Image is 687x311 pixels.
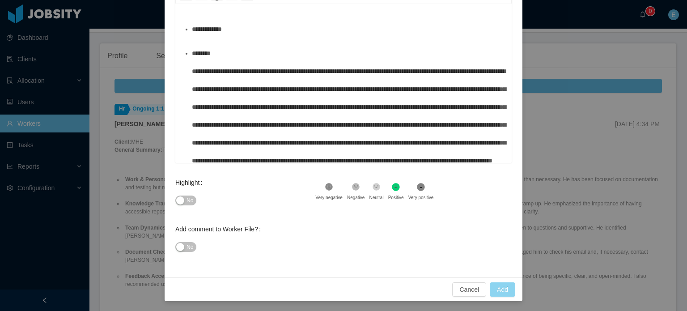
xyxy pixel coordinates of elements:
div: To enrich screen reader interactions, please activate Accessibility in Grammarly extension settings [182,20,505,177]
div: Very negative [315,194,343,201]
div: Very positive [408,194,434,201]
div: Positive [388,194,404,201]
button: Cancel [452,282,486,297]
span: No [187,243,193,251]
button: Highlight [175,196,196,205]
label: Add comment to Worker File? [175,226,264,233]
span: No [187,196,193,205]
button: Add comment to Worker File? [175,242,196,252]
div: Negative [347,194,365,201]
label: Highlight [175,179,206,186]
button: Add [490,282,515,297]
div: Neutral [369,194,383,201]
